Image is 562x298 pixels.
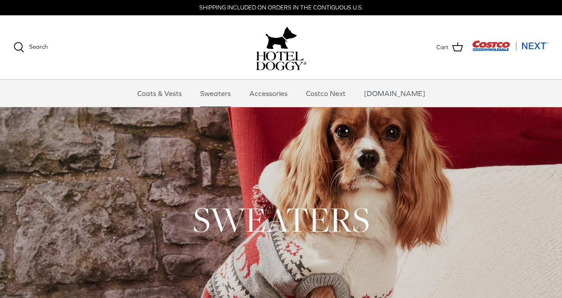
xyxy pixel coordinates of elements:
a: Costco Next [298,80,354,107]
span: Cart [436,43,449,52]
a: Sweaters [192,80,239,107]
span: Search [29,43,48,50]
h1: SWEATERS [13,197,549,242]
img: Costco Next [472,40,549,51]
a: Accessories [241,80,296,107]
a: Cart [436,41,463,53]
img: hoteldoggycom [256,51,306,70]
a: [DOMAIN_NAME] [356,80,433,107]
a: Search [13,42,48,53]
a: hoteldoggy.com hoteldoggycom [256,24,306,70]
a: Visit Costco Next [472,46,549,53]
img: hoteldoggy.com [265,24,297,51]
a: Coats & Vests [129,80,190,107]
